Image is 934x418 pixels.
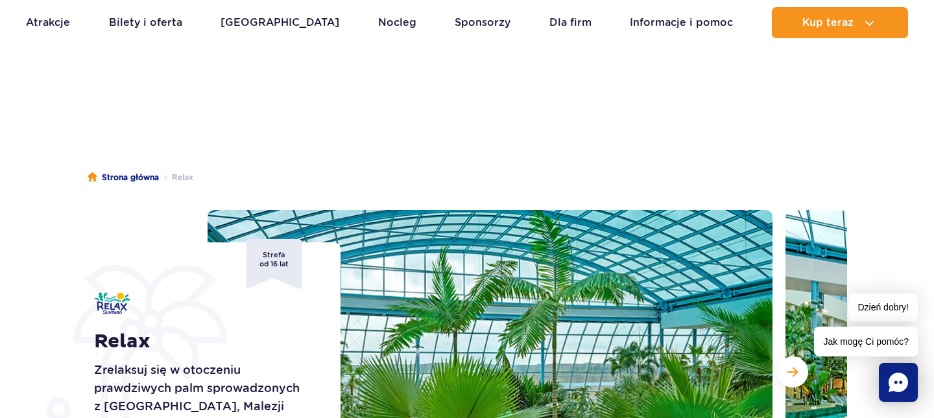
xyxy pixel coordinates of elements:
button: Następny slajd [777,356,808,388]
a: Atrakcje [26,7,70,38]
a: Sponsorzy [455,7,510,38]
span: Dzień dobry! [848,294,918,321]
li: Relax [159,171,193,184]
a: [GEOGRAPHIC_DATA] [221,7,339,38]
button: Kup teraz [772,7,908,38]
a: Dla firm [549,7,592,38]
h1: Relax [94,330,311,353]
a: Bilety i oferta [109,7,182,38]
a: Informacje i pomoc [630,7,733,38]
span: Kup teraz [802,17,854,29]
span: Strefa od 16 lat [246,239,302,289]
a: Strona główna [88,171,159,184]
span: Jak mogę Ci pomóc? [814,327,918,356]
div: Chat [879,363,918,402]
a: Nocleg [378,7,416,38]
img: Relax [94,292,130,314]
